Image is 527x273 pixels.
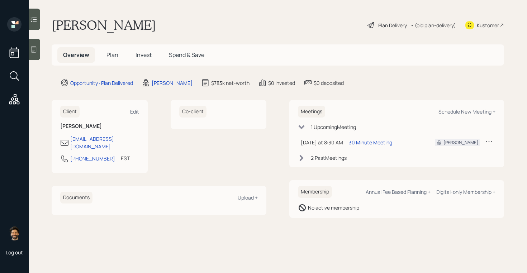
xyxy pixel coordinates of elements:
[136,51,152,59] span: Invest
[301,139,343,146] div: [DATE] at 8:30 AM
[308,204,359,211] div: No active membership
[7,226,22,240] img: eric-schwartz-headshot.png
[438,108,495,115] div: Schedule New Meeting +
[311,123,356,131] div: 1 Upcoming Meeting
[410,21,456,29] div: • (old plan-delivery)
[152,79,193,87] div: [PERSON_NAME]
[60,106,80,118] h6: Client
[121,154,130,162] div: EST
[60,123,139,129] h6: [PERSON_NAME]
[314,79,344,87] div: $0 deposited
[52,17,156,33] h1: [PERSON_NAME]
[6,249,23,256] div: Log out
[70,79,133,87] div: Opportunity · Plan Delivered
[378,21,407,29] div: Plan Delivery
[298,106,325,118] h6: Meetings
[366,188,431,195] div: Annual Fee Based Planning +
[169,51,204,59] span: Spend & Save
[268,79,295,87] div: $0 invested
[298,186,332,198] h6: Membership
[60,192,92,203] h6: Documents
[349,139,392,146] div: 30 Minute Meeting
[70,135,139,150] div: [EMAIL_ADDRESS][DOMAIN_NAME]
[238,194,258,201] div: Upload +
[179,106,206,118] h6: Co-client
[436,188,495,195] div: Digital-only Membership +
[70,155,115,162] div: [PHONE_NUMBER]
[477,21,499,29] div: Kustomer
[106,51,118,59] span: Plan
[63,51,89,59] span: Overview
[311,154,347,162] div: 2 Past Meeting s
[130,108,139,115] div: Edit
[211,79,250,87] div: $783k net-worth
[443,139,478,146] div: [PERSON_NAME]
